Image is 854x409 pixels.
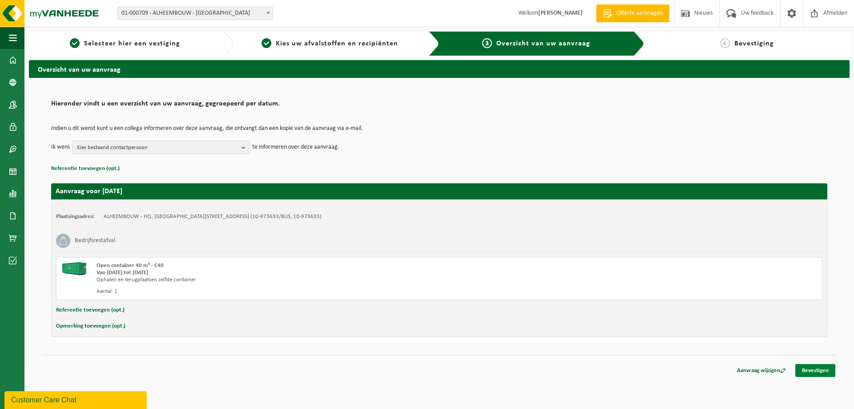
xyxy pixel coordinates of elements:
[496,40,590,47] span: Overzicht van uw aanvraag
[596,4,669,22] a: Offerte aanvragen
[97,276,475,283] div: Ophalen en terugplaatsen zelfde container
[51,163,120,174] button: Referentie toevoegen (opt.)
[29,60,850,77] h2: Overzicht van uw aanvraag
[61,262,88,275] img: HK-XC-40-GN-00.png
[70,38,80,48] span: 1
[84,40,180,47] span: Selecteer hier een vestiging
[51,126,827,132] p: Indien u dit wenst kunt u een collega informeren over deze aanvraag, die ontvangt dan een kopie v...
[118,7,273,20] span: 01-000709 - ALHEEMBOUW - OOSTNIEUWKERKE
[97,288,475,295] div: Aantal: 1
[482,38,492,48] span: 3
[614,9,665,18] span: Offerte aanvragen
[720,38,730,48] span: 4
[56,214,95,219] strong: Plaatsingsadres:
[56,188,122,195] strong: Aanvraag voor [DATE]
[75,234,115,248] h3: Bedrijfsrestafval
[734,40,774,47] span: Bevestiging
[252,141,339,154] p: te informeren over deze aanvraag.
[795,364,835,377] a: Bevestigen
[97,263,164,268] span: Open container 40 m³ - C40
[51,100,827,112] h2: Hieronder vindt u een overzicht van uw aanvraag, gegroepeerd per datum.
[33,38,216,49] a: 1Selecteer hier een vestiging
[56,320,125,332] button: Opmerking toevoegen (opt.)
[51,141,70,154] p: Ik wens
[730,364,793,377] a: Aanvraag wijzigen
[97,270,148,275] strong: Van [DATE] tot [DATE]
[77,141,238,154] span: Kies bestaand contactpersoon
[72,141,250,154] button: Kies bestaand contactpersoon
[117,7,273,20] span: 01-000709 - ALHEEMBOUW - OOSTNIEUWKERKE
[262,38,271,48] span: 2
[238,38,421,49] a: 2Kies uw afvalstoffen en recipiënten
[56,304,125,316] button: Referentie toevoegen (opt.)
[276,40,398,47] span: Kies uw afvalstoffen en recipiënten
[538,10,583,16] strong: [PERSON_NAME]
[104,213,322,220] td: ALHEEMBOUW - HQ, [GEOGRAPHIC_DATA][STREET_ADDRESS] (10-973633/BUS, 10-973633)
[4,389,149,409] iframe: chat widget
